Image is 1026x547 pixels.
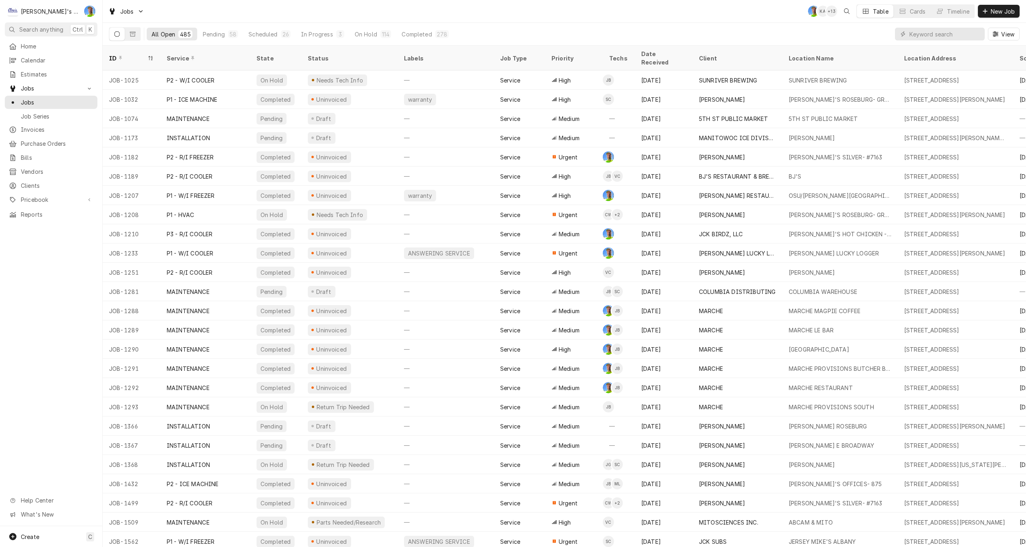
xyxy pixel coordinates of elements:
[5,165,97,178] a: Vendors
[151,30,175,38] div: All Open
[103,167,160,186] div: JOB-1189
[89,25,92,34] span: K
[21,195,81,204] span: Pricebook
[635,167,693,186] div: [DATE]
[635,70,693,90] div: [DATE]
[7,6,18,17] div: C
[260,172,291,181] div: Completed
[559,307,580,315] span: Medium
[315,153,348,161] div: Uninvoiced
[635,359,693,378] div: [DATE]
[84,6,95,17] div: GA
[635,205,693,224] div: [DATE]
[699,76,757,84] div: SUNRIVER BREWING
[355,30,377,38] div: On Hold
[603,94,614,105] div: Steven Cramer's Avatar
[612,324,623,336] div: JB
[789,134,835,142] div: [PERSON_NAME]
[21,98,93,107] span: Jobs
[315,288,332,296] div: Draft
[73,25,83,34] span: Ctrl
[789,172,802,181] div: BJ'S
[789,115,858,123] div: 5TH ST PUBLIC MARKET
[21,139,93,148] span: Purchase Orders
[167,115,210,123] div: MAINTENANCE
[789,268,835,277] div: [PERSON_NAME]
[398,147,494,167] div: —
[699,268,745,277] div: [PERSON_NAME]
[103,147,160,167] div: JOB-1182
[404,54,487,62] div: Labels
[301,30,333,38] div: In Progress
[103,90,160,109] div: JOB-1032
[603,267,614,278] div: VC
[398,167,494,186] div: —
[603,286,614,297] div: Joey Brabb's Avatar
[500,211,520,219] div: Service
[103,186,160,205] div: JOB-1207
[103,282,160,301] div: JOB-1281
[5,40,97,53] a: Home
[315,249,348,257] div: Uninvoiced
[5,22,97,36] button: Search anythingCtrlK
[603,228,614,239] div: GA
[500,230,520,238] div: Service
[315,76,364,84] div: Needs Tech Info
[603,74,614,86] div: JB
[260,211,284,219] div: On Hold
[635,263,693,282] div: [DATE]
[103,70,160,90] div: JOB-1025
[167,307,210,315] div: MAINTENANCE
[612,209,623,220] div: 's Avatar
[988,28,1020,40] button: View
[789,249,879,257] div: [PERSON_NAME] LUCKY LOGGER
[5,123,97,136] a: Invoices
[21,210,93,219] span: Reports
[699,191,776,200] div: [PERSON_NAME] RESTAURANT EQUIPMENT
[5,96,97,109] a: Jobs
[5,494,97,507] a: Go to Help Center
[559,364,580,373] span: Medium
[603,209,614,220] div: CW
[635,224,693,243] div: [DATE]
[398,224,494,243] div: —
[904,288,959,296] div: [STREET_ADDRESS]
[699,134,776,142] div: MANITOWOC ICE DIVISION
[603,344,614,355] div: GA
[338,30,343,38] div: 3
[635,340,693,359] div: [DATE]
[260,268,291,277] div: Completed
[398,109,494,128] div: —
[559,172,571,181] span: High
[315,307,348,315] div: Uninvoiced
[635,301,693,320] div: [DATE]
[699,364,723,373] div: MARCHE
[407,95,433,104] div: warranty
[612,344,623,355] div: Joey Brabb's Avatar
[21,7,80,16] div: [PERSON_NAME]'s Refrigeration
[789,54,890,62] div: Location Name
[230,30,236,38] div: 58
[559,211,578,219] span: Urgent
[699,153,745,161] div: [PERSON_NAME]
[641,50,685,66] div: Date Received
[1000,30,1016,38] span: View
[603,109,635,128] div: —
[699,288,776,296] div: COLUMBIA DISTRIBUTING
[789,230,891,238] div: [PERSON_NAME]'S HOT CHICKEN - CAMPUS
[612,286,623,297] div: SC
[559,153,578,161] span: Urgent
[260,249,291,257] div: Completed
[603,324,614,336] div: GA
[603,94,614,105] div: SC
[699,345,723,354] div: MARCHE
[904,345,959,354] div: [STREET_ADDRESS]
[105,5,147,18] a: Go to Jobs
[167,345,210,354] div: MAINTENANCE
[407,249,471,257] div: ANSWERING SERVICE
[603,171,614,182] div: JB
[873,7,889,16] div: Table
[167,134,210,142] div: INSTALLATION
[904,172,959,181] div: [STREET_ADDRESS]
[167,230,212,238] div: P3 - R/I COOLER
